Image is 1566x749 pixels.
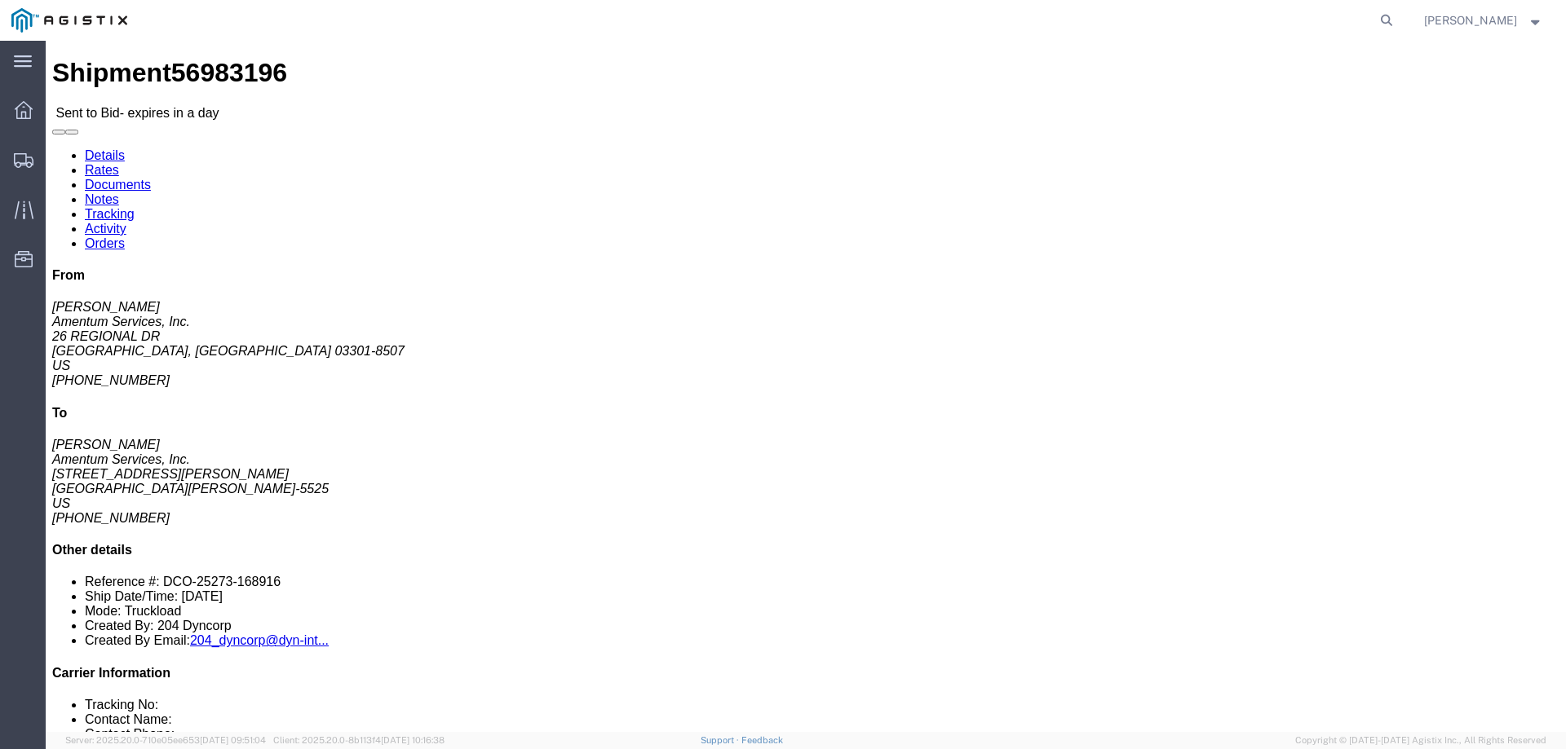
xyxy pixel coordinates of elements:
[65,735,266,745] span: Server: 2025.20.0-710e05ee653
[1423,11,1544,30] button: [PERSON_NAME]
[741,735,783,745] a: Feedback
[46,41,1566,732] iframe: FS Legacy Container
[273,735,445,745] span: Client: 2025.20.0-8b113f4
[381,735,445,745] span: [DATE] 10:16:38
[200,735,266,745] span: [DATE] 09:51:04
[11,8,127,33] img: logo
[701,735,741,745] a: Support
[1424,11,1517,29] span: Cierra Brown
[1295,734,1546,747] span: Copyright © [DATE]-[DATE] Agistix Inc., All Rights Reserved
